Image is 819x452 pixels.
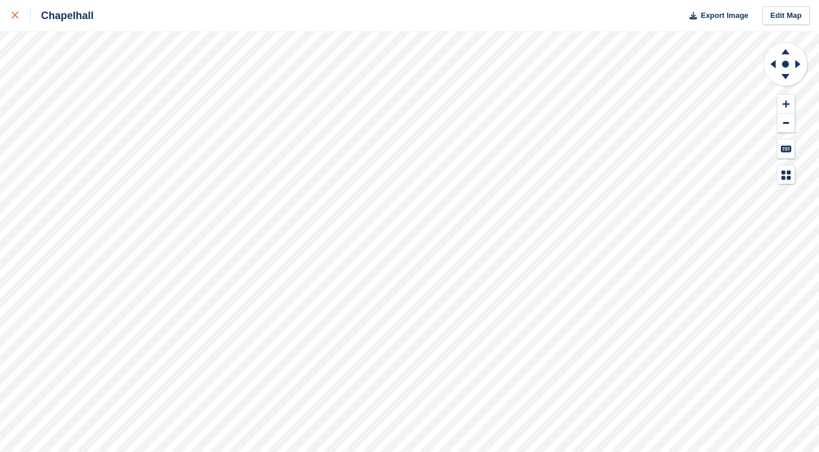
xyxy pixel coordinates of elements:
a: Edit Map [762,6,810,25]
button: Zoom Out [777,114,795,133]
button: Zoom In [777,95,795,114]
button: Export Image [683,6,748,25]
button: Map Legend [777,165,795,184]
button: Keyboard Shortcuts [777,139,795,158]
div: Chapelhall [31,9,94,23]
span: Export Image [701,10,748,21]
